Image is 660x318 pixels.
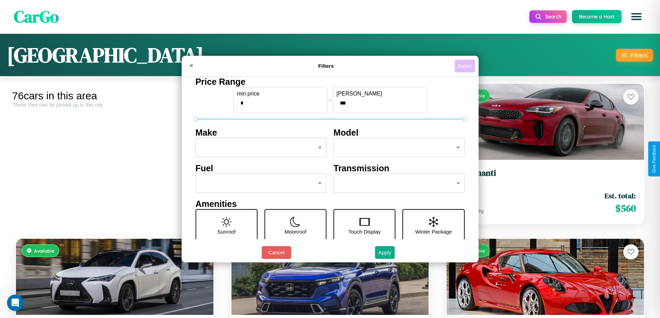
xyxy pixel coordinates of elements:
label: [PERSON_NAME] [336,91,423,97]
h4: Make [195,128,327,138]
h4: Model [334,128,465,138]
span: CarGo [14,5,59,28]
div: These cars can be picked up in this city. [12,102,217,108]
a: Kia Amanti2021 [455,168,636,185]
p: Moonroof [284,227,306,236]
button: Open menu [627,7,646,26]
h4: Price Range [195,77,465,87]
iframe: Intercom live chat [7,294,24,311]
p: Sunroof [217,227,236,236]
h4: Amenities [195,199,465,209]
span: Search [545,13,561,20]
button: Search [529,10,567,23]
p: Touch Display [348,227,380,236]
button: Cancel [262,246,291,259]
h3: Kia Amanti [455,168,636,178]
label: min price [237,91,324,97]
span: Est. total: [605,191,636,201]
span: $ 560 [615,201,636,215]
div: Give Feedback [652,145,657,173]
button: Filters [616,49,653,62]
h4: Fuel [195,163,327,173]
button: Apply [375,246,395,259]
h1: [GEOGRAPHIC_DATA] [7,41,204,69]
div: Filters [630,52,648,59]
div: 76 cars in this area [12,90,217,102]
button: Reset [455,60,475,72]
p: - [329,95,331,105]
h4: Transmission [334,163,465,173]
button: Become a Host [572,10,622,23]
span: Available [34,248,54,254]
p: Winter Package [415,227,452,236]
h4: Filters [197,63,455,69]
